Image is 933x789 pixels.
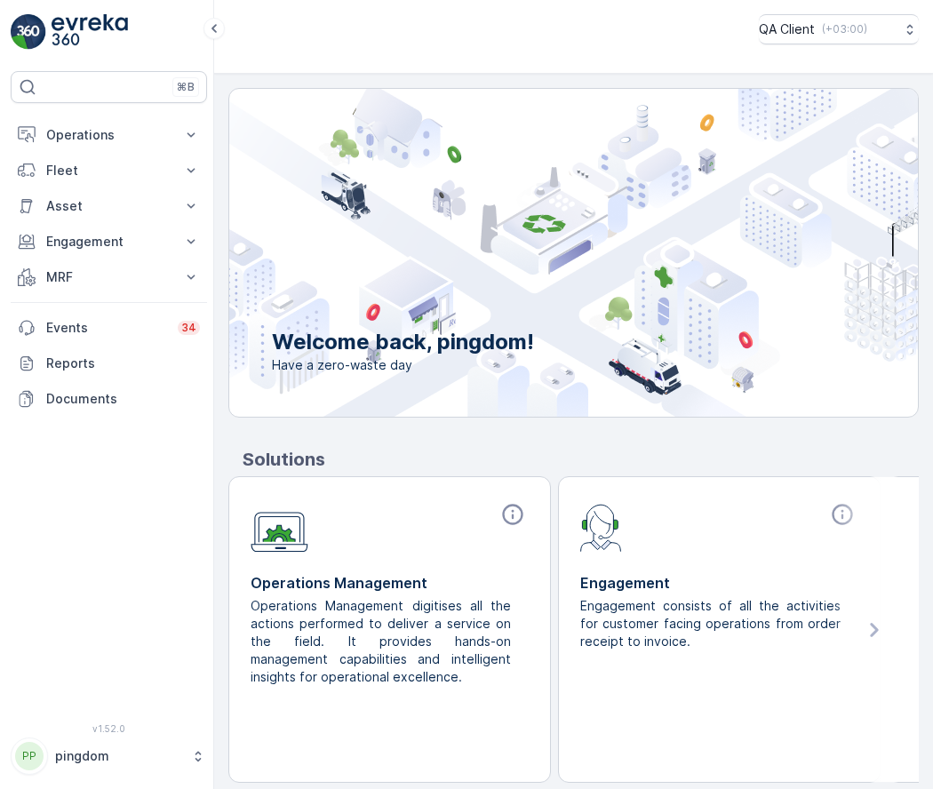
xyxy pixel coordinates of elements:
a: Documents [11,381,207,417]
img: city illustration [149,89,918,417]
img: module-icon [580,502,622,552]
p: Reports [46,355,200,372]
p: Operations Management [251,572,529,594]
p: Fleet [46,162,171,179]
p: Asset [46,197,171,215]
span: v 1.52.0 [11,723,207,734]
p: Operations [46,126,171,144]
button: MRF [11,259,207,295]
span: Have a zero-waste day [272,356,534,374]
p: Operations Management digitises all the actions performed to deliver a service on the field. It p... [251,597,514,686]
p: MRF [46,268,171,286]
img: logo_light-DOdMpM7g.png [52,14,128,50]
button: QA Client(+03:00) [759,14,919,44]
p: ( +03:00 ) [822,22,867,36]
p: ⌘B [177,80,195,94]
p: Events [46,319,167,337]
p: Solutions [243,446,919,473]
p: Engagement [580,572,858,594]
a: Reports [11,346,207,381]
button: Fleet [11,153,207,188]
img: module-icon [251,502,308,553]
div: PP [15,742,44,770]
p: Engagement consists of all the activities for customer facing operations from order receipt to in... [580,597,844,650]
button: Engagement [11,224,207,259]
p: Welcome back, pingdom! [272,328,534,356]
img: logo [11,14,46,50]
p: pingdom [55,747,182,765]
button: Operations [11,117,207,153]
p: Documents [46,390,200,408]
p: Engagement [46,233,171,251]
button: PPpingdom [11,737,207,775]
p: QA Client [759,20,815,38]
button: Asset [11,188,207,224]
a: Events34 [11,310,207,346]
p: 34 [181,321,196,335]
